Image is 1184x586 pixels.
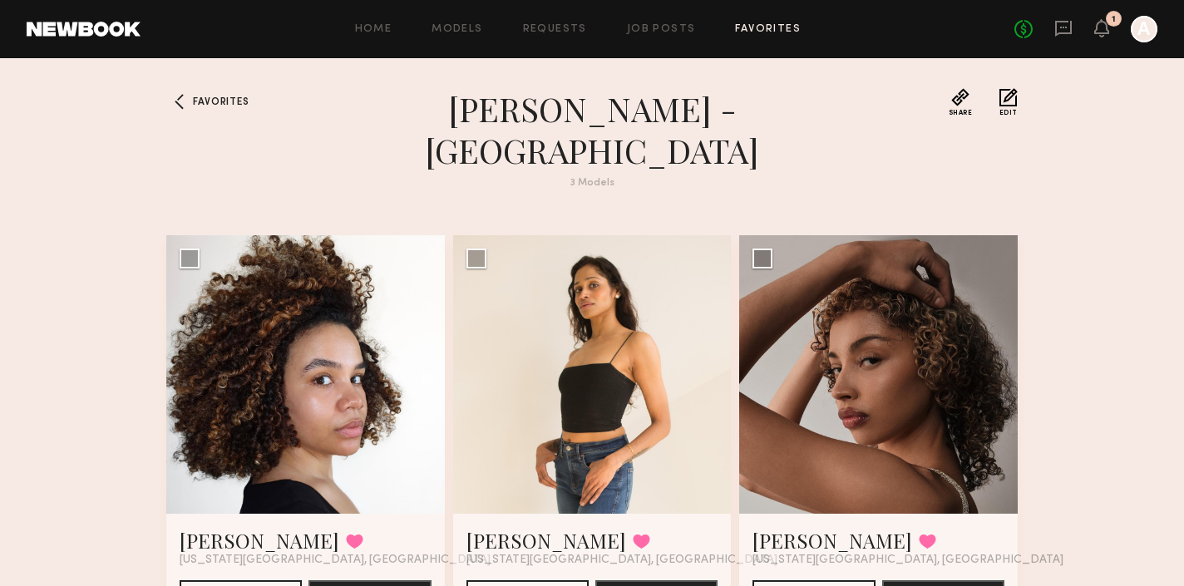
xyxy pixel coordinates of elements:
a: Home [355,24,392,35]
div: 1 [1112,15,1116,24]
a: Requests [523,24,587,35]
a: Favorites [735,24,801,35]
a: [PERSON_NAME] [752,527,912,554]
span: [US_STATE][GEOGRAPHIC_DATA], [GEOGRAPHIC_DATA] [752,554,1063,567]
span: Share [949,110,973,116]
a: [PERSON_NAME] [466,527,626,554]
span: Favorites [193,97,249,107]
span: [US_STATE][GEOGRAPHIC_DATA], [GEOGRAPHIC_DATA] [180,554,491,567]
a: [PERSON_NAME] [180,527,339,554]
span: Edit [999,110,1018,116]
button: Edit [999,88,1018,116]
span: [US_STATE][GEOGRAPHIC_DATA], [GEOGRAPHIC_DATA] [466,554,777,567]
a: Job Posts [627,24,696,35]
a: Models [432,24,482,35]
a: Favorites [166,88,193,115]
h1: [PERSON_NAME] - [GEOGRAPHIC_DATA] [293,88,891,171]
button: Share [949,88,973,116]
a: A [1131,16,1157,42]
div: 3 Models [293,178,891,189]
